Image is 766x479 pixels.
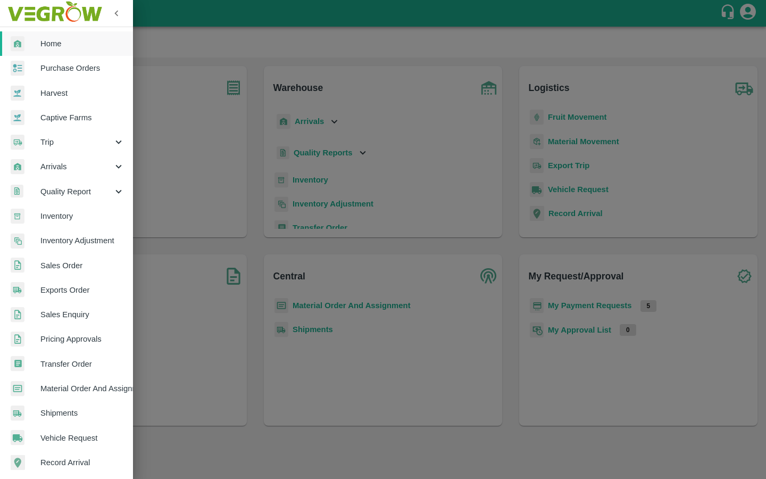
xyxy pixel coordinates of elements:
img: sales [11,258,24,273]
span: Purchase Orders [40,62,124,74]
span: Quality Report [40,186,113,197]
span: Harvest [40,87,124,99]
span: Sales Order [40,260,124,271]
span: Sales Enquiry [40,309,124,320]
span: Inventory Adjustment [40,235,124,246]
span: Trip [40,136,113,148]
span: Vehicle Request [40,432,124,444]
span: Captive Farms [40,112,124,123]
img: harvest [11,110,24,126]
span: Exports Order [40,284,124,296]
span: Home [40,38,124,49]
img: whTransfer [11,356,24,371]
span: Shipments [40,407,124,419]
span: Material Order And Assignment [40,383,124,394]
span: Record Arrival [40,457,124,468]
img: whArrival [11,36,24,52]
img: reciept [11,61,24,76]
img: centralMaterial [11,381,24,397]
img: shipments [11,406,24,421]
img: sales [11,307,24,323]
img: qualityReport [11,185,23,198]
span: Inventory [40,210,124,222]
span: Arrivals [40,161,113,172]
img: vehicle [11,430,24,445]
span: Transfer Order [40,358,124,370]
img: delivery [11,135,24,150]
img: whInventory [11,209,24,224]
img: sales [11,332,24,347]
img: shipments [11,282,24,298]
img: whArrival [11,159,24,175]
img: recordArrival [11,455,25,470]
img: inventory [11,233,24,249]
img: harvest [11,85,24,101]
span: Pricing Approvals [40,333,124,345]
